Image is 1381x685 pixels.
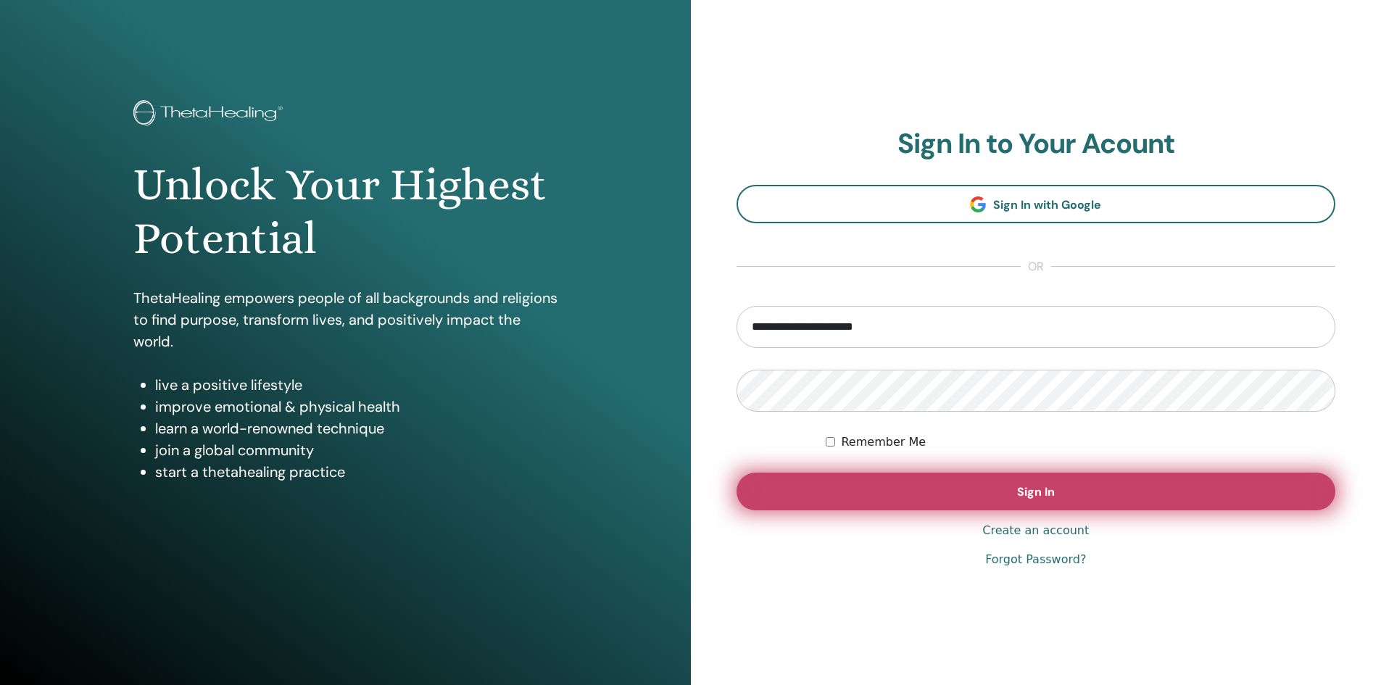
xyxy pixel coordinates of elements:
[155,396,557,418] li: improve emotional & physical health
[155,439,557,461] li: join a global community
[985,551,1086,568] a: Forgot Password?
[1021,258,1051,275] span: or
[737,185,1336,223] a: Sign In with Google
[982,522,1089,539] a: Create an account
[826,433,1335,451] div: Keep me authenticated indefinitely or until I manually logout
[155,461,557,483] li: start a thetahealing practice
[737,473,1336,510] button: Sign In
[133,158,557,266] h1: Unlock Your Highest Potential
[155,418,557,439] li: learn a world-renowned technique
[155,374,557,396] li: live a positive lifestyle
[1017,484,1055,499] span: Sign In
[133,287,557,352] p: ThetaHealing empowers people of all backgrounds and religions to find purpose, transform lives, a...
[841,433,926,451] label: Remember Me
[993,197,1101,212] span: Sign In with Google
[737,128,1336,161] h2: Sign In to Your Acount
